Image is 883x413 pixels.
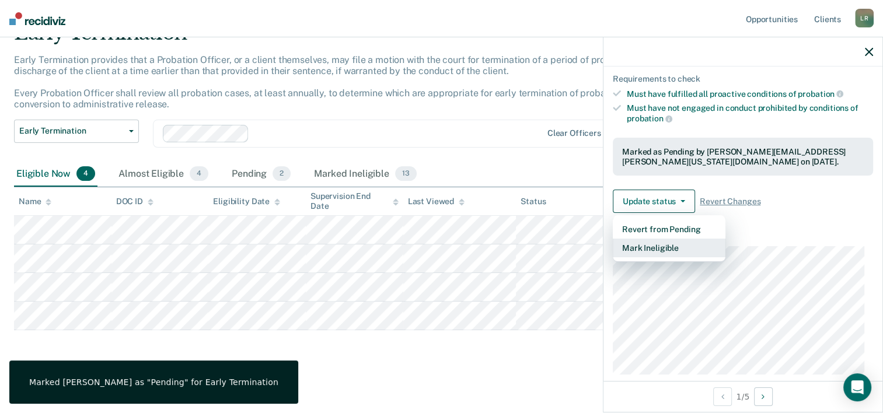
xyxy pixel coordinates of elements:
div: Clear officers [547,128,601,138]
div: Eligible Now [14,162,97,187]
span: 4 [76,166,95,181]
div: Status [521,197,546,206]
button: Update status [613,190,695,213]
p: Early Termination provides that a Probation Officer, or a client themselves, may file a motion wi... [14,54,650,110]
div: Marked as Pending by [PERSON_NAME][EMAIL_ADDRESS][PERSON_NAME][US_STATE][DOMAIN_NAME] on [DATE]. [622,147,864,167]
span: Revert Changes [700,197,760,206]
div: Marked [PERSON_NAME] as "Pending" for Early Termination [29,377,278,387]
div: DOC ID [116,197,153,206]
span: probation [627,114,672,123]
span: probation [798,89,843,99]
div: L R [855,9,874,27]
button: Next Opportunity [754,387,773,406]
span: 4 [190,166,208,181]
img: Recidiviz [9,12,65,25]
div: Must have fulfilled all proactive conditions of [627,89,873,99]
div: Almost Eligible [116,162,211,187]
div: 1 / 5 [603,381,882,412]
span: Early Termination [19,126,124,136]
dt: Supervision [613,232,873,242]
div: Open Intercom Messenger [843,373,871,401]
button: Previous Opportunity [713,387,732,406]
div: Last Viewed [408,197,465,206]
button: Revert from Pending [613,220,725,239]
span: 13 [395,166,417,181]
div: Pending [229,162,293,187]
div: Supervision End Date [310,191,399,211]
div: Early Termination [14,21,676,54]
div: Marked Ineligible [312,162,418,187]
button: Mark Ineligible [613,239,725,257]
div: Must have not engaged in conduct prohibited by conditions of [627,103,873,123]
div: Name [19,197,51,206]
span: 2 [273,166,291,181]
div: Requirements to check [613,74,873,84]
div: Eligibility Date [213,197,280,206]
